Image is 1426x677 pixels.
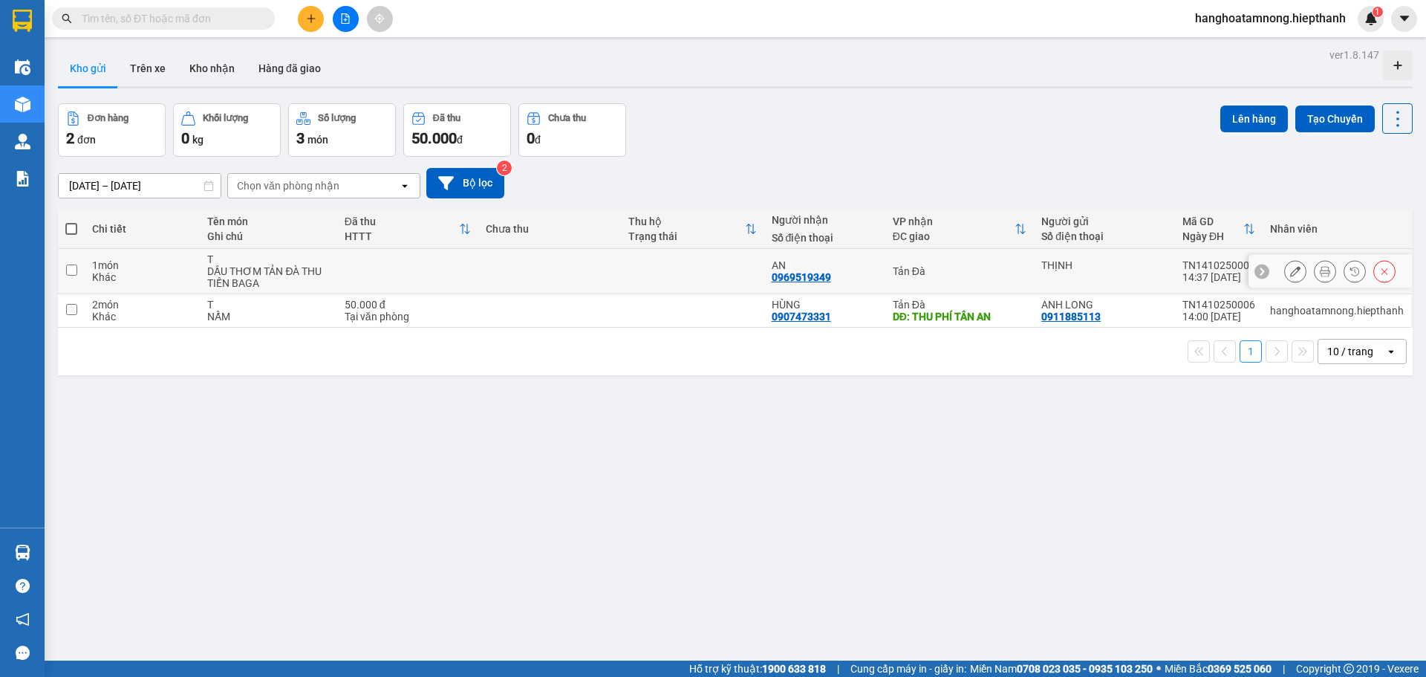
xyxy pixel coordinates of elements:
[237,178,339,193] div: Chọn văn phòng nhận
[762,663,826,675] strong: 1900 633 818
[399,180,411,192] svg: open
[457,134,463,146] span: đ
[1182,271,1255,283] div: 14:37 [DATE]
[497,161,512,175] sup: 2
[345,311,471,323] div: Tại văn phòng
[92,259,192,271] div: 1 món
[1375,7,1380,17] span: 1
[1041,259,1168,271] div: THỊNH
[298,6,324,32] button: plus
[850,661,966,677] span: Cung cấp máy in - giấy in:
[345,299,471,311] div: 50.000 đ
[92,299,192,311] div: 2 món
[548,113,586,123] div: Chưa thu
[77,134,96,146] span: đơn
[893,299,1026,311] div: Tản Đà
[1270,305,1404,317] div: hanghoatamnong.hiepthanh
[307,134,328,146] span: món
[92,311,192,323] div: Khác
[333,6,359,32] button: file-add
[367,6,393,32] button: aim
[16,612,30,626] span: notification
[181,129,189,147] span: 0
[1383,51,1413,80] div: Tạo kho hàng mới
[340,13,351,24] span: file-add
[1183,9,1358,27] span: hanghoatamnong.hiepthanh
[207,216,329,227] div: Tên món
[1364,12,1378,25] img: icon-new-feature
[207,230,329,242] div: Ghi chú
[5,85,111,100] strong: VP Gửi :
[1284,260,1306,282] div: Sửa đơn hàng
[535,134,541,146] span: đ
[15,545,30,560] img: warehouse-icon
[893,265,1026,277] div: Tản Đà
[893,216,1015,227] div: VP nhận
[16,579,30,593] span: question-circle
[970,661,1153,677] span: Miền Nam
[1385,346,1397,357] svg: open
[203,113,248,123] div: Khối lượng
[1270,223,1404,235] div: Nhân viên
[12,7,125,36] strong: CÔNG TY TNHH MTV VẬN TẢI
[1220,106,1288,132] button: Lên hàng
[1182,230,1243,242] div: Ngày ĐH
[296,129,305,147] span: 3
[92,271,192,283] div: Khác
[621,210,764,249] th: Toggle SortBy
[1327,344,1373,359] div: 10 / trang
[207,311,329,323] div: NẤM
[1240,340,1262,363] button: 1
[374,13,385,24] span: aim
[8,54,128,68] span: Hotline : 1900 633 622
[1182,299,1255,311] div: TN1410250006
[345,230,459,242] div: HTTT
[207,265,329,289] div: DẦU THƠM TẢN ĐÀ THU TIỀN BAGA
[426,168,504,198] button: Bộ lọc
[1182,259,1255,271] div: TN1410250007
[403,103,511,157] button: Đã thu50.000đ
[893,311,1026,323] div: DĐ: THU PHÍ TÂN AN
[1041,299,1168,311] div: ANH LONG
[138,23,276,53] strong: BIÊN NHẬN
[178,51,247,86] button: Kho nhận
[433,113,460,123] div: Đã thu
[92,223,192,235] div: Chi tiết
[527,129,535,147] span: 0
[1156,666,1161,672] span: ⚪️
[1344,664,1354,674] span: copyright
[82,10,257,27] input: Tìm tên, số ĐT hoặc mã đơn
[1373,7,1383,17] sup: 1
[62,13,72,24] span: search
[48,84,111,100] span: Tam Nông
[1041,216,1168,227] div: Người gửi
[173,103,281,157] button: Khối lượng0kg
[772,214,878,226] div: Người nhận
[247,51,333,86] button: Hàng đã giao
[1041,230,1168,242] div: Số điện thoại
[772,232,878,244] div: Số điện thoại
[837,661,839,677] span: |
[15,59,30,75] img: warehouse-icon
[1175,210,1263,249] th: Toggle SortBy
[58,51,118,86] button: Kho gửi
[885,210,1034,249] th: Toggle SortBy
[66,129,74,147] span: 2
[15,134,30,149] img: warehouse-icon
[772,259,878,271] div: AN
[306,13,316,24] span: plus
[1398,12,1411,25] span: caret-down
[411,129,457,147] span: 50.000
[893,230,1015,242] div: ĐC giao
[15,171,30,187] img: solution-icon
[1391,6,1417,32] button: caret-down
[628,216,744,227] div: Thu hộ
[288,103,396,157] button: Số lượng3món
[1182,216,1243,227] div: Mã GD
[1329,47,1379,63] div: ver 1.8.147
[88,113,128,123] div: Đơn hàng
[207,97,402,108] span: 026 Tản Đà - Lô E, P11, Q5 |
[207,299,329,311] div: T
[118,51,178,86] button: Trên xe
[192,134,204,146] span: kg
